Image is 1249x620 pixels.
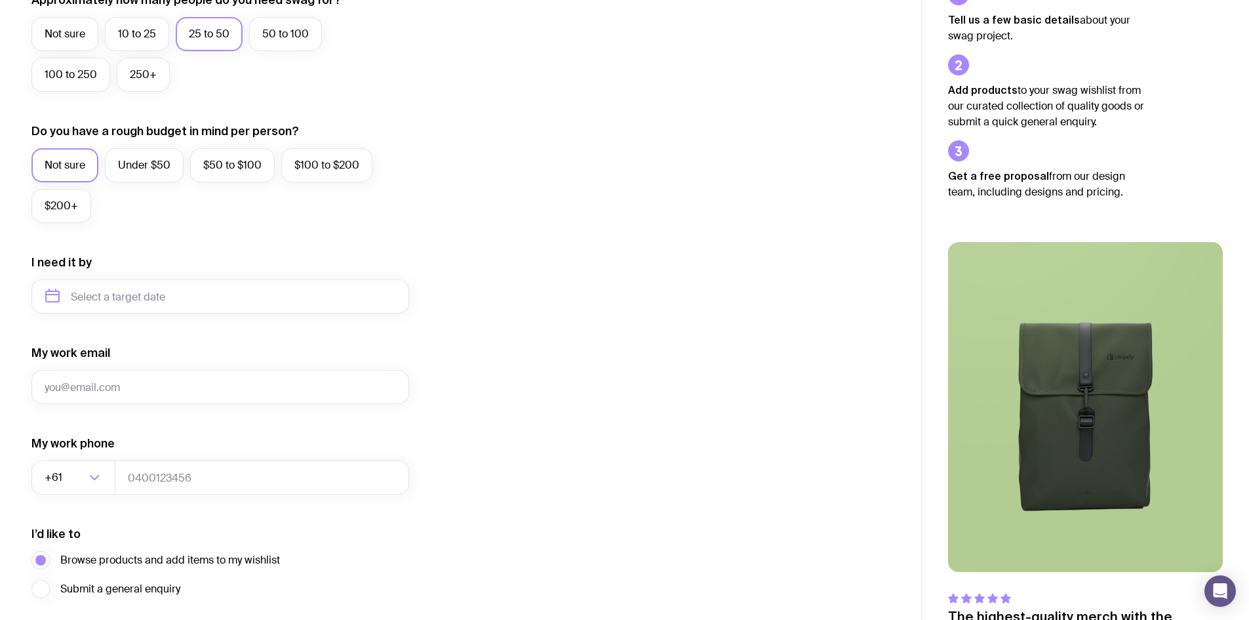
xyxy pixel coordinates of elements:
[249,17,322,51] label: 50 to 100
[948,170,1049,182] strong: Get a free proposal
[948,82,1145,130] p: to your swag wishlist from our curated collection of quality goods or submit a quick general enqu...
[31,148,98,182] label: Not sure
[31,255,92,270] label: I need it by
[60,552,280,568] span: Browse products and add items to my wishlist
[31,17,98,51] label: Not sure
[115,461,409,495] input: 0400123456
[31,58,110,92] label: 100 to 250
[105,17,169,51] label: 10 to 25
[45,461,65,495] span: +61
[948,84,1018,96] strong: Add products
[31,370,409,404] input: you@email.com
[31,345,110,361] label: My work email
[948,12,1145,44] p: about your swag project.
[31,123,299,139] label: Do you have a rough budget in mind per person?
[948,14,1080,26] strong: Tell us a few basic details
[176,17,243,51] label: 25 to 50
[948,168,1145,200] p: from our design team, including designs and pricing.
[117,58,170,92] label: 250+
[31,189,91,223] label: $200+
[281,148,372,182] label: $100 to $200
[31,436,115,451] label: My work phone
[31,526,81,542] label: I’d like to
[31,279,409,314] input: Select a target date
[31,461,115,495] div: Search for option
[65,461,85,495] input: Search for option
[1204,575,1236,607] div: Open Intercom Messenger
[60,581,180,597] span: Submit a general enquiry
[105,148,184,182] label: Under $50
[190,148,275,182] label: $50 to $100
